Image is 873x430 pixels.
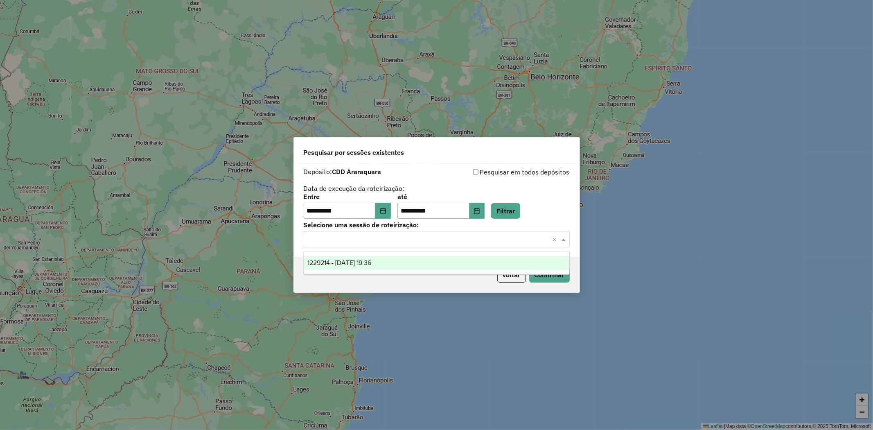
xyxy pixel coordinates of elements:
button: Choose Date [375,203,391,219]
div: Pesquisar em todos depósitos [437,167,570,177]
span: 1229214 - [DATE] 19:36 [307,259,371,266]
span: Pesquisar por sessões existentes [304,147,404,157]
span: Clear all [553,234,559,244]
ng-dropdown-panel: Options list [304,251,570,275]
label: até [397,192,485,201]
button: Filtrar [491,203,520,219]
button: Choose Date [469,203,485,219]
label: Data de execução da roteirização: [304,183,405,193]
button: Confirmar [529,267,570,283]
strong: CDD Araraquara [332,167,381,176]
button: Voltar [497,267,526,283]
label: Selecione uma sessão de roteirização: [304,220,570,230]
label: Entre [304,192,391,201]
label: Depósito: [304,167,381,177]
